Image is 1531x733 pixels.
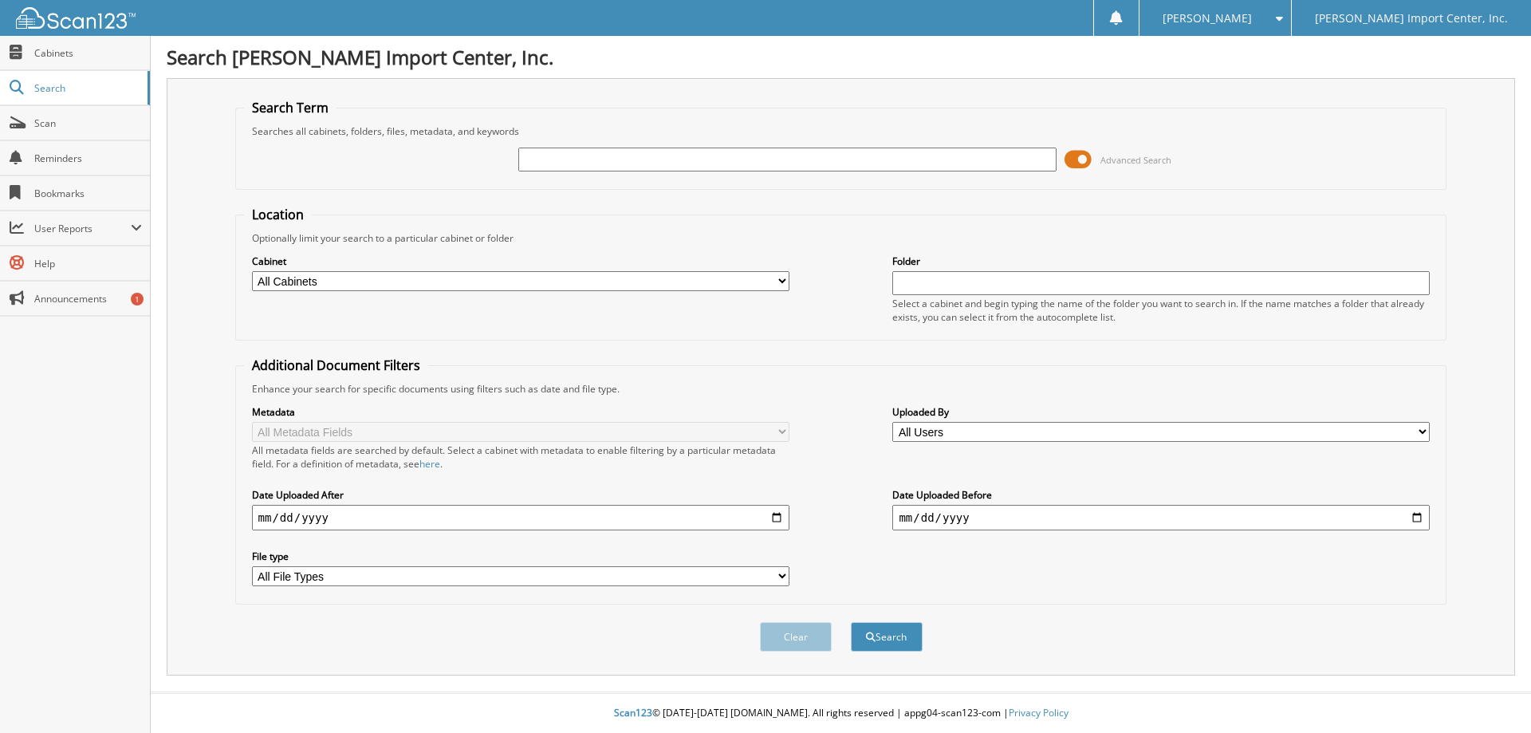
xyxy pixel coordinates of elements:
[760,622,832,652] button: Clear
[151,694,1531,733] div: © [DATE]-[DATE] [DOMAIN_NAME]. All rights reserved | appg04-scan123-com |
[892,488,1430,502] label: Date Uploaded Before
[892,254,1430,268] label: Folder
[851,622,923,652] button: Search
[252,550,789,563] label: File type
[244,357,428,374] legend: Additional Document Filters
[34,187,142,200] span: Bookmarks
[892,405,1430,419] label: Uploaded By
[244,99,337,116] legend: Search Term
[34,292,142,305] span: Announcements
[892,505,1430,530] input: end
[34,81,140,95] span: Search
[252,488,789,502] label: Date Uploaded After
[252,254,789,268] label: Cabinet
[1100,154,1171,166] span: Advanced Search
[34,257,142,270] span: Help
[252,443,789,471] div: All metadata fields are searched by default. Select a cabinet with metadata to enable filtering b...
[244,382,1439,396] div: Enhance your search for specific documents using filters such as date and file type.
[34,152,142,165] span: Reminders
[34,116,142,130] span: Scan
[131,293,144,305] div: 1
[252,505,789,530] input: start
[1315,14,1508,23] span: [PERSON_NAME] Import Center, Inc.
[167,44,1515,70] h1: Search [PERSON_NAME] Import Center, Inc.
[1009,706,1069,719] a: Privacy Policy
[16,7,136,29] img: scan123-logo-white.svg
[244,206,312,223] legend: Location
[252,405,789,419] label: Metadata
[244,124,1439,138] div: Searches all cabinets, folders, files, metadata, and keywords
[34,46,142,60] span: Cabinets
[34,222,131,235] span: User Reports
[892,297,1430,324] div: Select a cabinet and begin typing the name of the folder you want to search in. If the name match...
[1163,14,1252,23] span: [PERSON_NAME]
[244,231,1439,245] div: Optionally limit your search to a particular cabinet or folder
[614,706,652,719] span: Scan123
[419,457,440,471] a: here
